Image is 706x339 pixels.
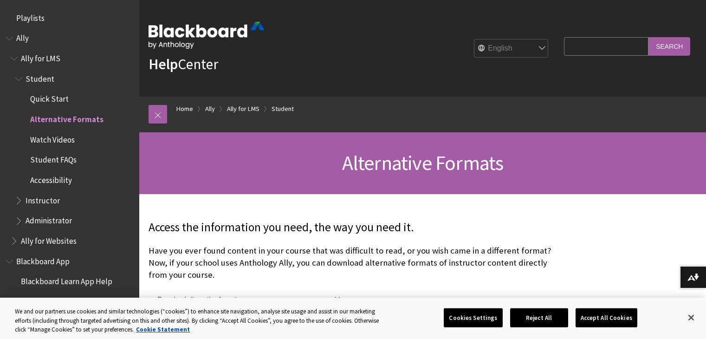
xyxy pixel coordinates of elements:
[26,193,60,205] span: Instructor
[205,103,215,115] a: Ally
[16,10,45,23] span: Playlists
[149,22,265,49] img: Blackboard by Anthology
[272,103,294,115] a: Student
[444,308,502,327] button: Cookies Settings
[16,254,70,266] span: Blackboard App
[510,308,568,327] button: Reject All
[648,37,690,55] input: Search
[26,71,54,84] span: Student
[6,31,134,249] nav: Book outline for Anthology Ally Help
[21,233,77,246] span: Ally for Websites
[6,10,134,26] nav: Book outline for Playlists
[227,103,259,115] a: Ally for LMS
[30,91,69,104] span: Quick Start
[21,51,60,63] span: Ally for LMS
[149,55,218,73] a: HelpCenter
[176,103,193,115] a: Home
[21,294,59,306] span: Quick Start
[149,55,178,73] strong: Help
[16,31,29,43] span: Ally
[136,326,190,333] a: More information about your privacy, opens in a new tab
[30,111,104,124] span: Alternative Formats
[21,274,112,287] span: Blackboard Learn App Help
[30,172,72,185] span: Accessibility
[30,132,75,144] span: Watch Videos
[576,308,637,327] button: Accept All Cookies
[26,213,72,226] span: Administrator
[30,152,77,165] span: Student FAQs
[15,307,389,334] div: We and our partners use cookies and similar technologies (“cookies”) to enhance site navigation, ...
[474,39,549,58] select: Site Language Selector
[149,245,559,281] p: Have you ever found content in your course that was difficult to read, or you wish came in a diff...
[342,150,504,176] span: Alternative Formats
[149,219,559,236] p: Access the information you need, the way you need it.
[681,307,701,328] button: Close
